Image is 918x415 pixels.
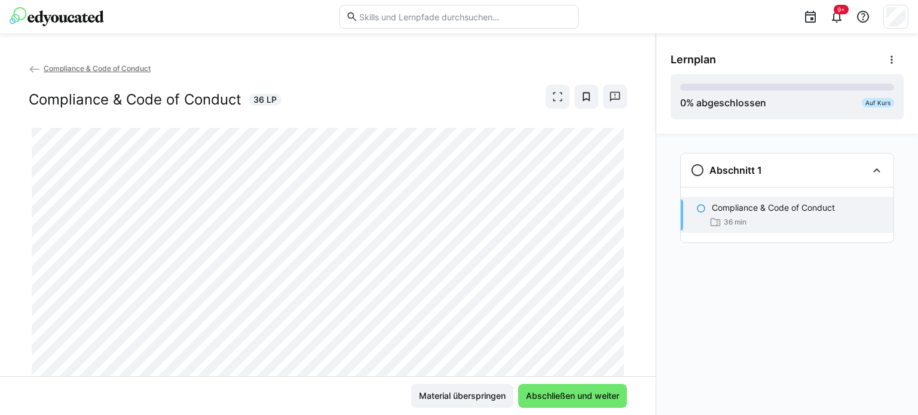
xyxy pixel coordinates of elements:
[518,384,627,408] button: Abschließen und weiter
[712,202,835,214] p: Compliance & Code of Conduct
[837,6,845,13] span: 9+
[724,217,746,227] span: 36 min
[417,390,507,402] span: Material überspringen
[411,384,513,408] button: Material überspringen
[29,64,151,73] a: Compliance & Code of Conduct
[44,64,151,73] span: Compliance & Code of Conduct
[709,164,762,176] h3: Abschnitt 1
[680,96,766,110] div: % abgeschlossen
[29,91,241,109] h2: Compliance & Code of Conduct
[862,98,894,107] div: Auf Kurs
[358,11,572,22] input: Skills und Lernpfade durchsuchen…
[671,53,716,66] span: Lernplan
[680,97,686,109] span: 0
[253,94,277,106] span: 36 LP
[524,390,621,402] span: Abschließen und weiter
